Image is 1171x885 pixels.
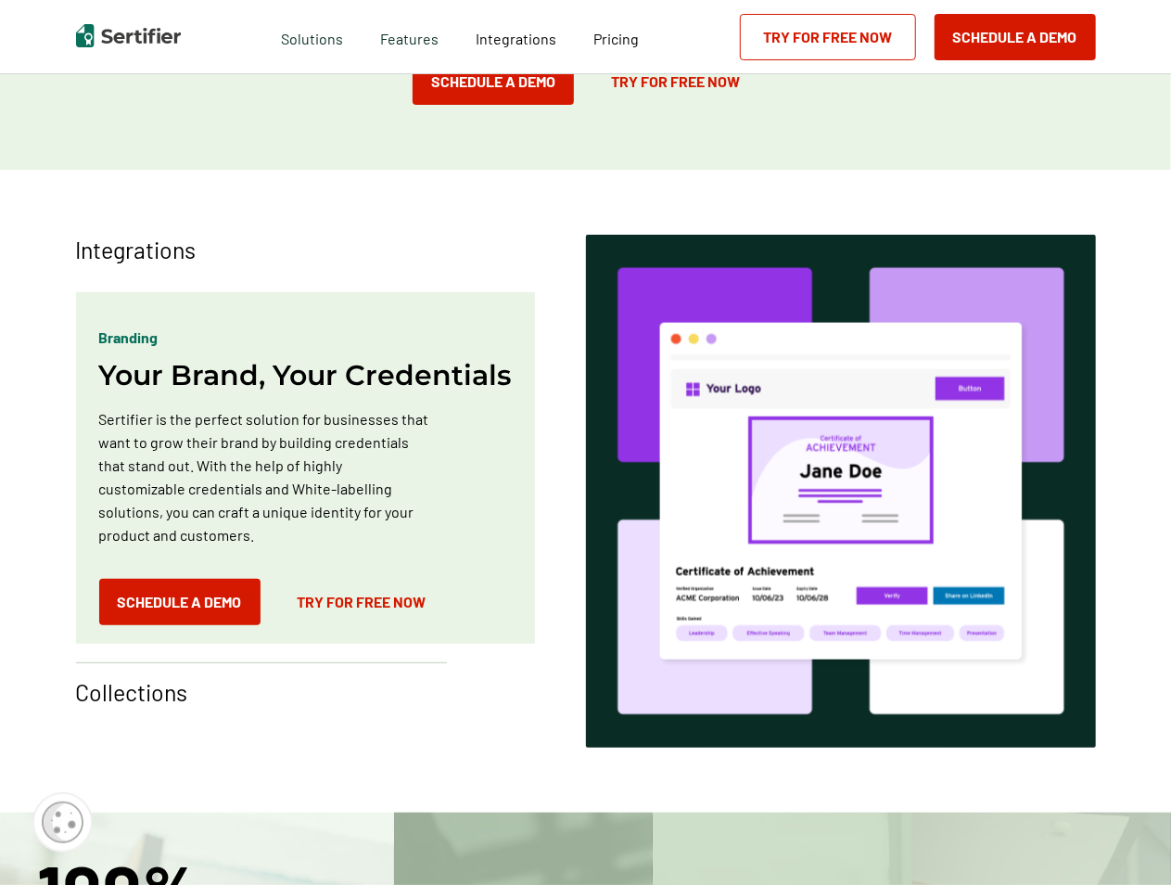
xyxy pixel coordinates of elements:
[476,25,556,48] a: Integrations
[413,58,574,105] button: Schedule a Demo
[76,235,197,264] p: Integrations
[380,25,439,48] span: Features
[99,326,159,349] p: Branding
[281,25,343,48] span: Solutions
[99,407,429,546] p: Sertifier is the perfect solution for businesses that want to grow their brand by building creden...
[279,579,445,625] a: Try for Free Now
[76,24,181,47] img: Sertifier | Digital Credentialing Platform
[935,14,1096,60] button: Schedule a Demo
[76,677,188,707] p: Collections
[476,30,556,47] span: Integrations
[592,58,758,105] a: Try for Free Now
[1078,796,1171,885] iframe: Chat Widget
[99,358,512,392] h2: Your Brand, Your Credentials
[42,802,83,843] img: Cookie Popup Icon
[593,30,639,47] span: Pricing
[593,25,639,48] a: Pricing
[740,14,916,60] a: Try for Free Now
